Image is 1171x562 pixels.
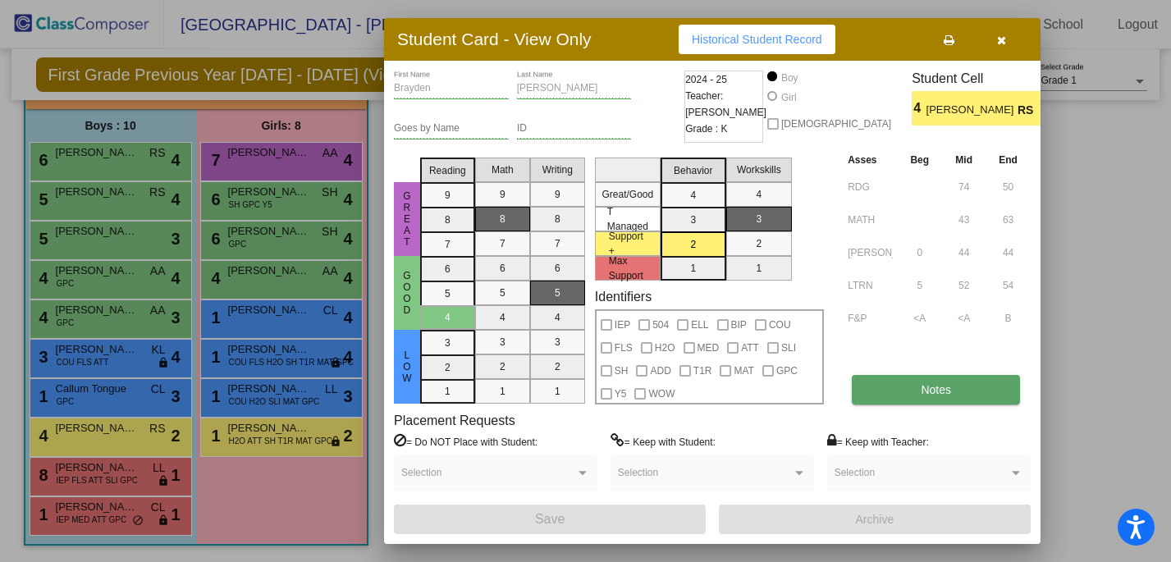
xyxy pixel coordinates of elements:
span: Notes [921,383,951,396]
span: [DEMOGRAPHIC_DATA] [781,114,891,134]
input: assessment [848,208,893,232]
span: COU [769,315,791,335]
span: FLS [615,338,633,358]
span: H2O [655,338,675,358]
span: 4 [912,98,926,118]
button: Save [394,505,706,534]
input: assessment [848,240,893,265]
span: Great [400,190,414,248]
label: = Keep with Teacher: [827,433,929,450]
input: assessment [848,273,893,298]
h3: Student Cell [912,71,1054,86]
span: Historical Student Record [692,33,822,46]
span: 504 [652,315,669,335]
span: WOW [648,384,675,404]
label: = Do NOT Place with Student: [394,433,537,450]
span: Save [535,512,565,526]
th: Asses [844,151,897,169]
th: End [986,151,1031,169]
th: Beg [897,151,942,169]
h3: Student Card - View Only [397,29,592,49]
span: ADD [650,361,670,381]
span: MED [698,338,720,358]
span: ATT [741,338,759,358]
span: Teacher: [PERSON_NAME] [685,88,766,121]
span: Y5 [615,384,627,404]
span: 2 [1041,98,1054,118]
div: Boy [780,71,798,85]
span: Low [400,350,414,384]
span: 2024 - 25 [685,71,727,88]
span: BIP [731,315,747,335]
button: Historical Student Record [679,25,835,54]
span: GPC [776,361,798,381]
label: = Keep with Student: [611,433,716,450]
span: RS [1018,102,1041,119]
span: SH [615,361,629,381]
span: IEP [615,315,630,335]
label: Identifiers [595,289,652,304]
input: goes by name [394,123,509,135]
span: Archive [856,513,894,526]
th: Mid [942,151,986,169]
span: Good [400,270,414,316]
span: ELL [691,315,708,335]
button: Notes [852,375,1020,404]
span: Grade : K [685,121,727,137]
span: SLI [781,338,796,358]
span: MAT [734,361,753,381]
span: [PERSON_NAME] [926,102,1018,119]
input: assessment [848,306,893,331]
button: Archive [719,505,1031,534]
input: assessment [848,175,893,199]
label: Placement Requests [394,413,515,428]
div: Girl [780,90,797,105]
span: T1R [693,361,712,381]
